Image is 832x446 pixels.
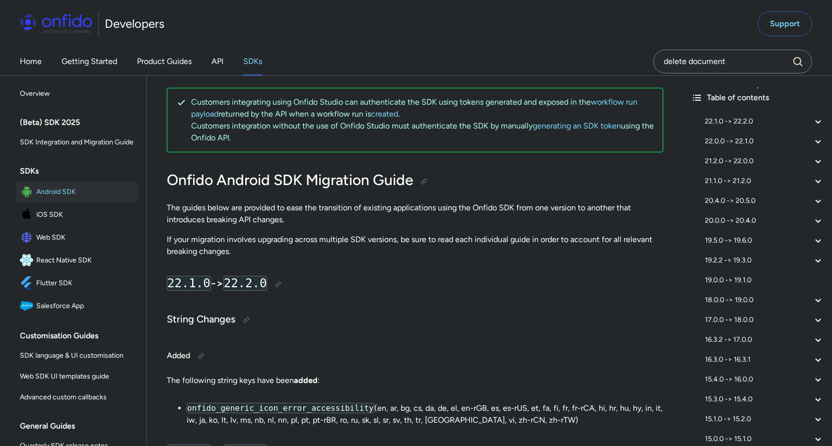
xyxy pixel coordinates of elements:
[191,96,655,120] p: Customers integrating using Onfido Studio can authenticate the SDK using tokens generated and exp...
[223,276,268,291] code: 22.2.0
[167,348,663,364] h4: Added
[20,276,36,290] img: IconFlutter SDK
[705,294,824,306] a: 18.0.0 -> 19.0.0
[16,204,139,226] a: IconiOS SDKiOS SDK
[16,181,139,203] a: IconAndroid SDKAndroid SDK
[16,250,139,271] a: IconReact Native SDKReact Native SDK
[533,121,621,130] a: generating an SDK token
[705,116,824,127] a: 22.1.0 -> 22.2.0
[20,231,36,245] img: IconWeb SDK
[137,48,192,75] a: Product Guides
[16,346,139,366] a: SDK language & UI customisation
[16,227,139,249] a: IconWeb SDKWeb SDK
[20,254,36,267] img: IconReact Native SDK
[16,272,139,294] a: IconFlutter SDKFlutter SDK
[705,175,824,187] a: 21.1.0 -> 21.2.0
[36,208,135,222] span: iOS SDK
[705,215,824,227] a: 20.0.0 -> 20.4.0
[62,48,117,75] a: Getting Started
[20,113,142,132] div: (Beta) SDK 2025
[36,276,135,290] span: Flutter SDK
[20,416,142,436] div: General Guides
[705,235,824,247] a: 19.5.0 -> 19.6.0
[705,374,824,385] a: 15.4.0 -> 16.0.0
[20,185,36,199] img: IconAndroid SDK
[705,135,824,147] a: 22.0.0 -> 22.1.0
[167,312,663,328] h3: String Changes
[20,48,42,75] a: Home
[705,314,824,326] a: 17.0.0 -> 18.0.0
[705,155,824,167] a: 21.2.0 -> 22.0.0
[705,433,824,445] a: 15.0.0 -> 15.1.0
[20,371,135,382] span: Web SDK UI templates guide
[16,387,139,407] a: Advanced custom callbacks
[36,299,135,313] span: Salesforce App
[191,120,655,144] p: Customers integration without the use of Onfido Studio must authenticate the SDK by manually usin...
[705,195,824,207] a: 20.4.0 -> 20.5.0
[20,326,142,346] div: Customisation Guides
[167,276,211,291] code: 22.1.0
[105,16,164,32] h1: Developers
[691,92,824,104] div: Table of contents
[20,161,142,181] div: SDKs
[20,208,36,222] img: IconiOS SDK
[16,132,139,152] a: SDK Integration and Migration Guide
[20,14,92,34] img: Onfido Logo
[167,170,663,190] h1: Onfido Android SDK Migration Guide
[187,402,663,426] li: (en, ar, bg, cs, da, de, el, en-rGB, es, es-rUS, et, fa, fi, fr, fr-rCA, hi, hr, hu, hy, in, it, ...
[211,48,223,75] a: API
[187,403,374,413] code: onfido_generic_icon_error_accessibility
[16,295,139,317] a: IconSalesforce AppSalesforce App
[36,254,135,267] span: React Native SDK
[167,275,663,292] h2: ->
[167,234,663,257] p: If your migration involves upgrading across multiple SDK versions, be sure to read each individua...
[20,136,135,148] span: SDK Integration and Migration Guide
[167,375,663,386] p: The following string keys have been :
[20,299,36,313] img: IconSalesforce App
[705,334,824,346] a: 16.3.2 -> 17.0.0
[705,393,824,405] a: 15.3.0 -> 15.4.0
[16,367,139,386] a: Web SDK UI templates guide
[758,11,812,36] a: Support
[243,48,262,75] a: SDKs
[36,185,135,199] span: Android SDK
[705,255,824,266] a: 19.2.2 -> 19.3.0
[653,50,812,73] input: Onfido search input field
[16,84,139,104] a: Overview
[20,391,135,403] span: Advanced custom callbacks
[20,88,135,100] span: Overview
[705,274,824,286] a: 19.0.0 -> 19.1.0
[705,413,824,425] a: 15.1.0 -> 15.2.0
[371,109,398,119] a: created
[294,376,318,385] strong: added
[20,350,135,362] span: SDK language & UI customisation
[705,354,824,366] a: 16.3.0 -> 16.3.1
[167,202,663,226] p: The guides below are provided to ease the transition of existing applications using the Onfido SD...
[36,231,135,245] span: Web SDK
